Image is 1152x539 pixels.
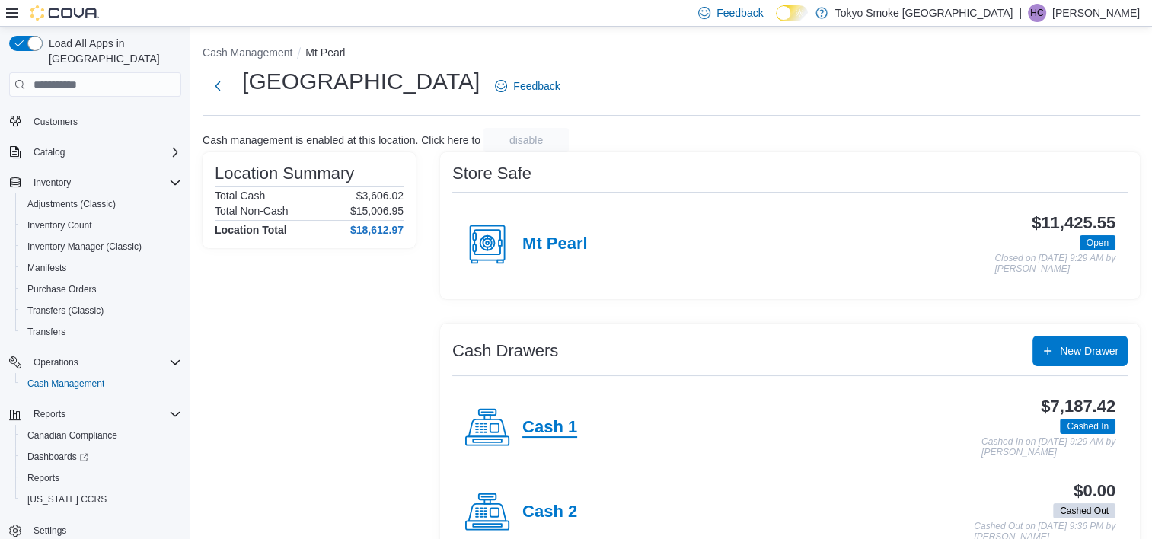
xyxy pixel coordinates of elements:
button: disable [483,128,569,152]
span: Settings [34,525,66,537]
span: Open [1080,235,1115,250]
a: Canadian Compliance [21,426,123,445]
button: Catalog [27,143,71,161]
button: [US_STATE] CCRS [15,489,187,510]
span: Customers [34,116,78,128]
a: Dashboards [21,448,94,466]
h4: Cash 2 [522,502,577,522]
a: Feedback [489,71,566,101]
span: Cash Management [21,375,181,393]
input: Dark Mode [776,5,808,21]
a: Purchase Orders [21,280,103,298]
button: Operations [27,353,85,372]
a: [US_STATE] CCRS [21,490,113,509]
span: Feedback [513,78,560,94]
span: Inventory Count [21,216,181,234]
h6: Total Non-Cash [215,205,289,217]
p: Tokyo Smoke [GEOGRAPHIC_DATA] [835,4,1013,22]
span: Transfers (Classic) [21,301,181,320]
span: HC [1030,4,1043,22]
p: $3,606.02 [356,190,404,202]
span: New Drawer [1060,343,1118,359]
button: Reports [15,467,187,489]
h3: $0.00 [1074,482,1115,500]
span: Reports [34,408,65,420]
span: Transfers [27,326,65,338]
span: Cash Management [27,378,104,390]
p: Cashed In on [DATE] 9:29 AM by [PERSON_NAME] [981,437,1115,458]
span: Inventory [27,174,181,192]
span: Customers [27,112,181,131]
span: Reports [27,472,59,484]
p: | [1019,4,1022,22]
span: Operations [27,353,181,372]
a: Manifests [21,259,72,277]
span: Transfers [21,323,181,341]
span: Adjustments (Classic) [27,198,116,210]
span: Cashed Out [1060,504,1109,518]
button: Canadian Compliance [15,425,187,446]
span: Dashboards [21,448,181,466]
span: Washington CCRS [21,490,181,509]
a: Adjustments (Classic) [21,195,122,213]
span: Catalog [27,143,181,161]
button: Manifests [15,257,187,279]
a: Customers [27,113,84,131]
button: Adjustments (Classic) [15,193,187,215]
button: Operations [3,352,187,373]
button: Purchase Orders [15,279,187,300]
div: Heather Chafe [1028,4,1046,22]
span: Purchase Orders [21,280,181,298]
a: Reports [21,469,65,487]
span: Reports [27,405,181,423]
h4: Mt Pearl [522,234,588,254]
p: $15,006.95 [350,205,404,217]
span: Cashed Out [1053,503,1115,518]
span: Feedback [716,5,763,21]
button: Reports [27,405,72,423]
a: Transfers (Classic) [21,301,110,320]
img: Cova [30,5,99,21]
button: Mt Pearl [305,46,345,59]
button: Cash Management [203,46,292,59]
span: Cashed In [1060,419,1115,434]
span: Inventory Count [27,219,92,231]
a: Inventory Count [21,216,98,234]
button: Inventory [3,172,187,193]
button: New Drawer [1032,336,1128,366]
span: Cashed In [1067,419,1109,433]
button: Inventory Count [15,215,187,236]
h4: $18,612.97 [350,224,404,236]
a: Inventory Manager (Classic) [21,238,148,256]
p: [PERSON_NAME] [1052,4,1140,22]
h6: Total Cash [215,190,265,202]
span: Purchase Orders [27,283,97,295]
a: Dashboards [15,446,187,467]
h3: Cash Drawers [452,342,558,360]
button: Transfers (Classic) [15,300,187,321]
button: Next [203,71,233,101]
span: Inventory Manager (Classic) [21,238,181,256]
h4: Cash 1 [522,418,577,438]
span: Canadian Compliance [21,426,181,445]
span: Transfers (Classic) [27,305,104,317]
span: Manifests [21,259,181,277]
h3: $7,187.42 [1041,397,1115,416]
span: Dashboards [27,451,88,463]
h3: $11,425.55 [1032,214,1115,232]
a: Transfers [21,323,72,341]
span: Adjustments (Classic) [21,195,181,213]
button: Inventory [27,174,77,192]
h3: Location Summary [215,164,354,183]
h4: Location Total [215,224,287,236]
span: Catalog [34,146,65,158]
span: Load All Apps in [GEOGRAPHIC_DATA] [43,36,181,66]
span: Inventory [34,177,71,189]
span: Manifests [27,262,66,274]
span: Reports [21,469,181,487]
span: Dark Mode [776,21,777,22]
p: Closed on [DATE] 9:29 AM by [PERSON_NAME] [994,254,1115,274]
span: Inventory Manager (Classic) [27,241,142,253]
span: [US_STATE] CCRS [27,493,107,506]
a: Cash Management [21,375,110,393]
